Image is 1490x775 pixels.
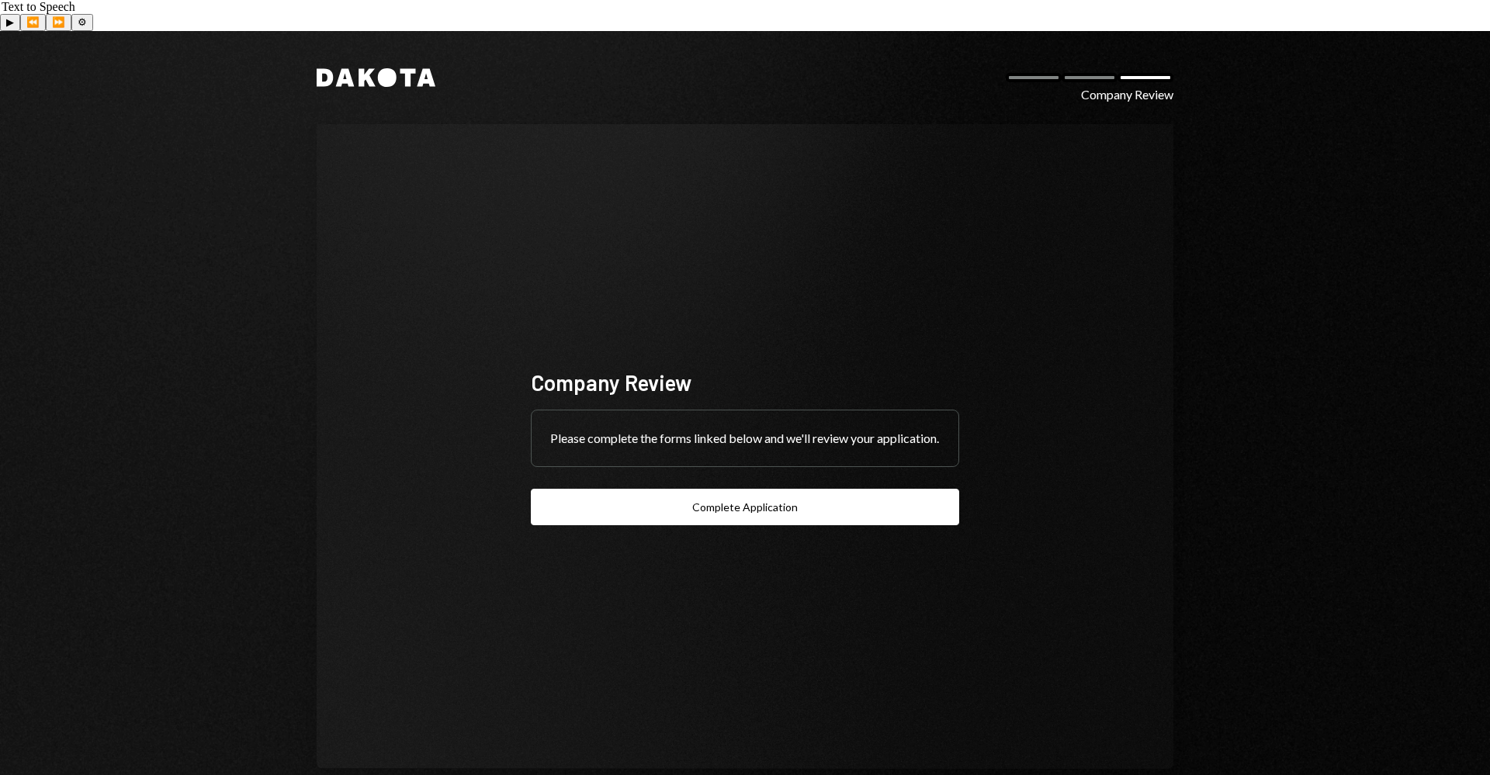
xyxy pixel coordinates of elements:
button: Settings [71,14,93,31]
div: Please complete the forms linked below and we'll review your application. [532,410,958,466]
button: Previous [20,14,46,31]
div: Company Review [531,368,959,398]
div: Company Review [1081,85,1173,104]
button: Forward [46,14,71,31]
button: Complete Application [531,489,959,525]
